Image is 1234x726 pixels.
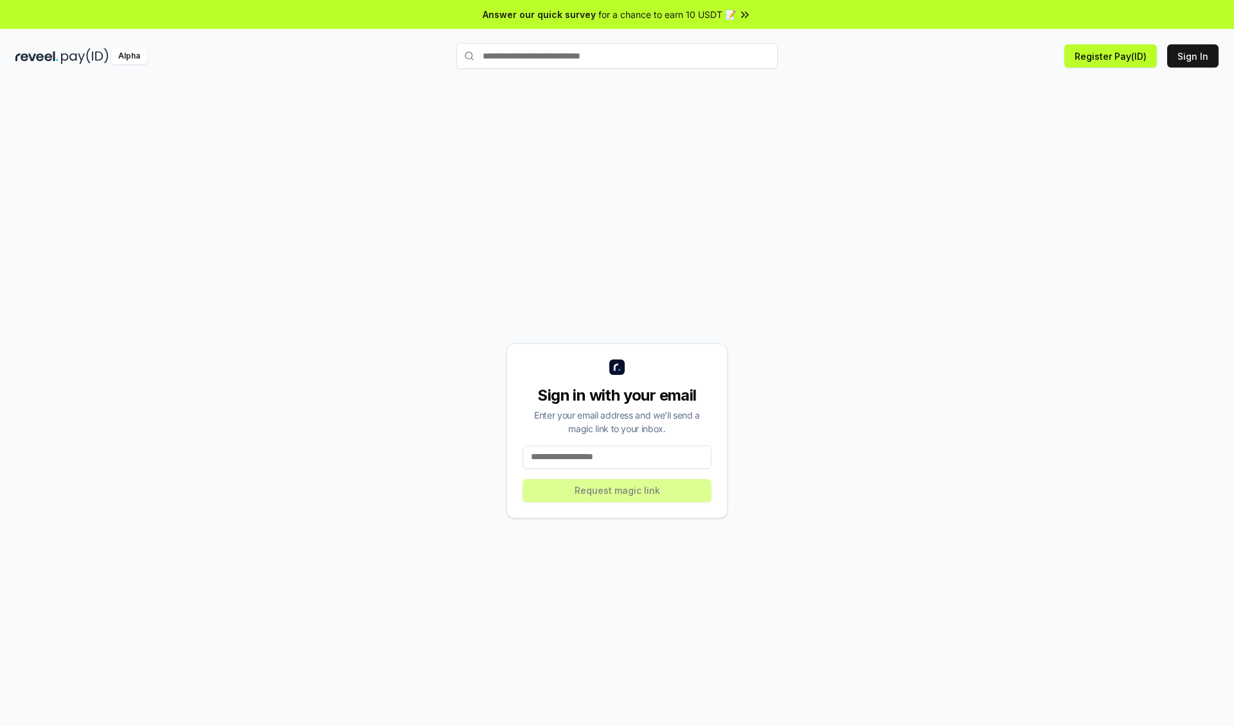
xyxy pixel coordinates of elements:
span: Answer our quick survey [483,8,596,21]
img: pay_id [61,48,109,64]
button: Sign In [1167,44,1219,68]
div: Sign in with your email [523,385,711,406]
div: Enter your email address and we’ll send a magic link to your inbox. [523,408,711,435]
div: Alpha [111,48,147,64]
img: reveel_dark [15,48,58,64]
span: for a chance to earn 10 USDT 📝 [598,8,736,21]
img: logo_small [609,359,625,375]
button: Register Pay(ID) [1064,44,1157,68]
